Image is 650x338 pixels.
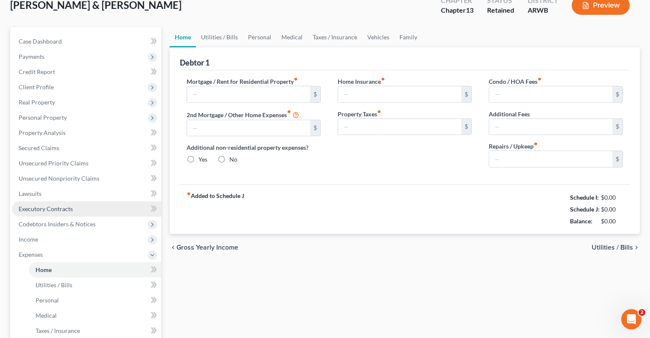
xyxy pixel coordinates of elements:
span: Unsecured Priority Claims [19,159,88,167]
label: 2nd Mortgage / Other Home Expenses [187,110,299,120]
i: fiber_manual_record [294,77,298,81]
span: 13 [466,6,474,14]
input: -- [338,86,461,102]
div: Retained [487,5,514,15]
a: Family [394,27,422,47]
span: Lawsuits [19,190,41,197]
input: -- [489,151,612,167]
button: Upload attachment [40,273,47,280]
label: Repairs / Upkeep [489,142,538,151]
button: go back [6,3,22,19]
span: Expenses [19,251,43,258]
div: $ [310,86,320,102]
span: Case Dashboard [19,38,62,45]
button: Start recording [54,273,61,280]
h1: [PERSON_NAME] [41,4,96,11]
button: Gif picker [27,273,33,280]
a: Credit Report [12,64,161,80]
span: Gross Yearly Income [176,244,238,251]
div: The court has added a new Credit Counseling Field that we need to update upon filing. Please remo... [14,92,132,150]
span: Secured Claims [19,144,59,151]
span: Utilities / Bills [592,244,633,251]
span: Utilities / Bills [36,281,72,289]
a: Utilities / Bills [196,27,243,47]
iframe: Intercom live chat [621,309,642,330]
strong: Schedule J: [570,206,600,213]
span: Medical [36,312,57,319]
a: Secured Claims [12,140,161,156]
a: Property Analysis [12,125,161,140]
span: Taxes / Insurance [36,327,80,334]
div: [PERSON_NAME] • 5h ago [14,157,80,162]
a: Home [170,27,196,47]
a: Home [29,262,161,278]
span: Credit Report [19,68,55,75]
a: Medical [276,27,308,47]
i: fiber_manual_record [377,110,381,114]
textarea: Message… [7,256,162,270]
strong: Schedule I: [570,194,599,201]
span: Client Profile [19,83,54,91]
span: 2 [639,309,645,316]
label: No [229,155,237,164]
i: chevron_right [633,244,640,251]
label: Mortgage / Rent for Residential Property [187,77,298,86]
span: Payments [19,53,44,60]
div: $ [612,119,622,135]
div: $ [310,120,320,136]
strong: Balance: [570,217,592,225]
div: Katie says… [7,66,162,174]
a: Vehicles [362,27,394,47]
b: 🚨ATTN: [GEOGRAPHIC_DATA] of [US_STATE] [14,72,121,87]
button: Send a message… [145,270,159,283]
i: chevron_left [170,244,176,251]
label: Yes [198,155,207,164]
div: Close [149,3,164,19]
span: Unsecured Nonpriority Claims [19,175,99,182]
input: -- [338,119,461,135]
i: fiber_manual_record [537,77,542,81]
span: Codebtors Insiders & Notices [19,220,96,228]
span: Income [19,236,38,243]
label: Condo / HOA Fees [489,77,542,86]
span: Property Analysis [19,129,66,136]
button: Emoji picker [13,273,20,280]
a: Personal [29,293,161,308]
div: $0.00 [601,205,623,214]
p: Active 7h ago [41,11,79,19]
button: chevron_left Gross Yearly Income [170,244,238,251]
div: $0.00 [601,193,623,202]
span: Real Property [19,99,55,106]
i: fiber_manual_record [534,142,538,146]
a: Unsecured Nonpriority Claims [12,171,161,186]
button: Home [132,3,149,19]
span: Executory Contracts [19,205,73,212]
a: Unsecured Priority Claims [12,156,161,171]
strong: Added to Schedule J [187,192,244,227]
input: -- [187,120,310,136]
label: Additional Fees [489,110,530,118]
a: Executory Contracts [12,201,161,217]
input: -- [187,86,310,102]
label: Home Insurance [338,77,385,86]
div: $ [612,151,622,167]
i: fiber_manual_record [287,110,291,114]
span: Personal Property [19,114,67,121]
div: $ [461,119,471,135]
img: Profile image for Katie [24,5,38,18]
input: -- [489,119,612,135]
div: Debtor 1 [180,58,209,68]
a: Taxes / Insurance [308,27,362,47]
label: Property Taxes [338,110,381,118]
span: Home [36,266,52,273]
a: Medical [29,308,161,323]
a: Case Dashboard [12,34,161,49]
div: Chapter [441,5,474,15]
div: 🚨ATTN: [GEOGRAPHIC_DATA] of [US_STATE]The court has added a new Credit Counseling Field that we n... [7,66,139,155]
div: $ [612,86,622,102]
label: Additional non-residential property expenses? [187,143,321,152]
i: fiber_manual_record [381,77,385,81]
div: ARWB [528,5,558,15]
div: $0.00 [601,217,623,225]
a: Personal [243,27,276,47]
